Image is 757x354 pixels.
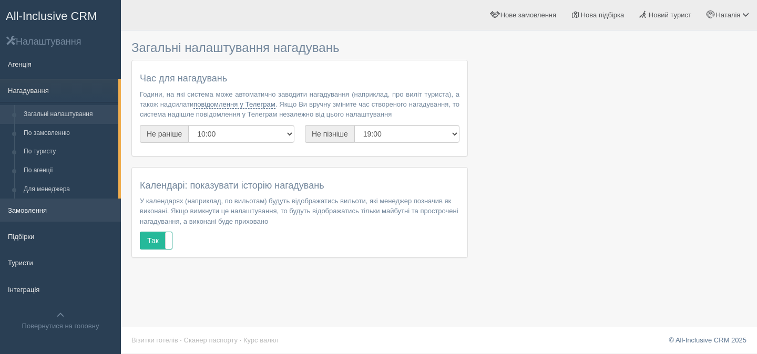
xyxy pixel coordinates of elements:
[131,41,468,55] h3: Загальні налаштування нагадувань
[184,336,238,344] a: Сканер паспорту
[243,336,279,344] a: Курс валют
[581,11,625,19] span: Нова підбірка
[669,336,746,344] a: © All-Inclusive CRM 2025
[140,74,459,84] h4: Час для нагадувань
[19,161,118,180] a: По агенції
[649,11,691,19] span: Новий турист
[1,1,120,29] a: All-Inclusive CRM
[6,9,97,23] span: All-Inclusive CRM
[140,125,188,143] span: Не раніше
[140,232,172,249] label: Так
[19,142,118,161] a: По туристу
[19,124,118,143] a: По замовленню
[180,336,182,344] span: ·
[193,100,275,109] a: повідомлення у Телеграм
[715,11,740,19] span: Наталія
[305,125,354,143] span: Не пізніше
[500,11,556,19] span: Нове замовлення
[140,89,459,119] p: Години, на які система може автоматично заводити нагадування (наприклад, про виліт туриста), а та...
[240,336,242,344] span: ·
[131,336,178,344] a: Візитки готелів
[19,180,118,199] a: Для менеджера
[19,105,118,124] a: Загальні налаштування
[140,196,459,226] p: У календарях (наприклад, по вильотам) будуть відображатись вильоти, які менеджер позначив як вико...
[140,181,459,191] h4: Календарі: показувати історію нагадувань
